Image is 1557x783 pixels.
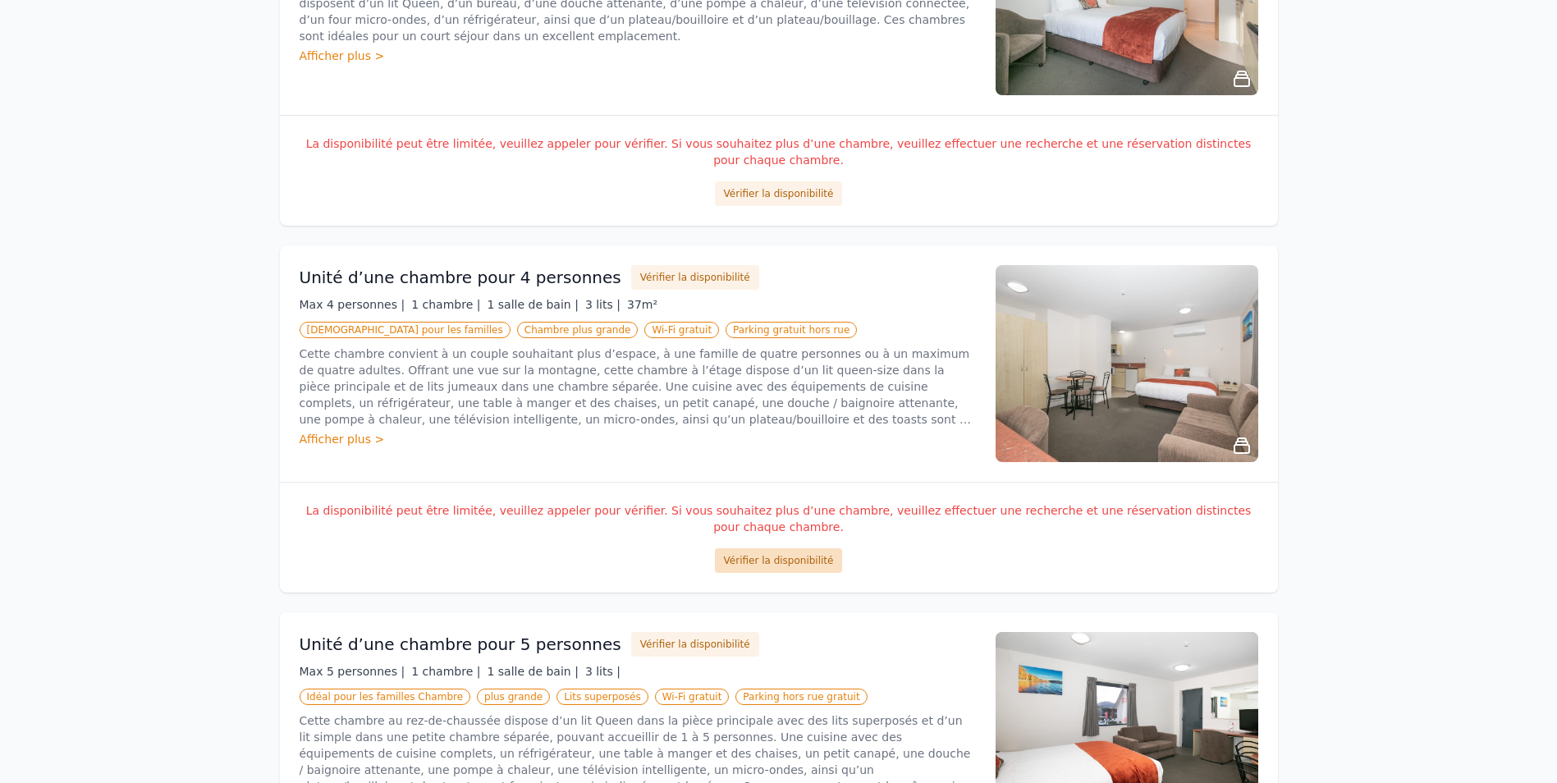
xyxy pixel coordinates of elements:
[487,665,578,678] span: 1 salle de bain |
[487,298,578,311] span: 1 salle de bain |
[585,665,621,678] span: 3 lits |
[726,322,857,338] span: Parking gratuit hors rue
[627,298,657,311] span: 37m²
[411,665,480,678] span: 1 chambre |
[300,502,1258,535] p: La disponibilité peut être limitée, veuillez appeler pour vérifier. Si vous souhaitez plus d’une ...
[517,322,639,338] span: Chambre plus grande
[411,298,480,311] span: 1 chambre |
[300,689,471,705] span: Idéal pour les familles Chambre
[631,265,759,290] button: Vérifier la disponibilité
[631,632,759,657] button: Vérifier la disponibilité
[735,689,867,705] span: Parking hors rue gratuit
[300,346,976,428] p: Cette chambre convient à un couple souhaitant plus d’espace, à une famille de quatre personnes ou...
[300,633,621,656] h3: Unité d’une chambre pour 5 personnes
[300,48,976,64] div: Afficher plus >
[556,689,648,705] span: Lits superposés
[300,135,1258,168] p: La disponibilité peut être limitée, veuillez appeler pour vérifier. Si vous souhaitez plus d’une ...
[300,665,405,678] span: Max 5 personnes |
[300,431,976,447] div: Afficher plus >
[300,298,405,311] span: Max 4 personnes |
[644,322,719,338] span: Wi-Fi gratuit
[715,548,843,573] button: Vérifier la disponibilité
[300,266,621,289] h3: Unité d’une chambre pour 4 personnes
[300,322,511,338] span: [DEMOGRAPHIC_DATA] pour les familles
[655,689,730,705] span: Wi-Fi gratuit
[477,689,550,705] span: plus grande
[585,298,621,311] span: 3 lits |
[715,181,843,206] button: Vérifier la disponibilité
